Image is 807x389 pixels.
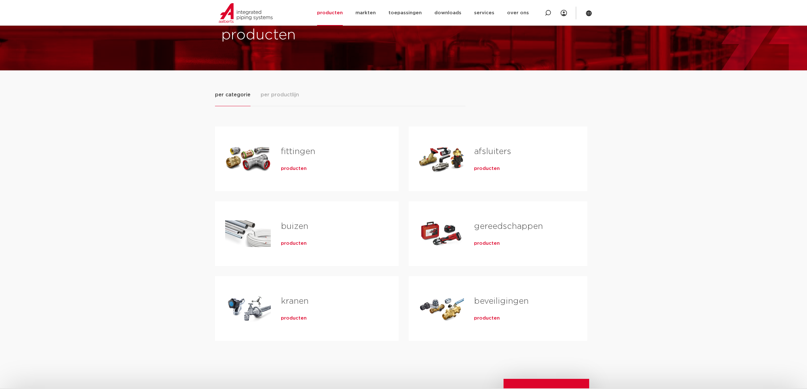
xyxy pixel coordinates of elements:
[474,165,500,172] a: producten
[215,91,251,99] span: per categorie
[474,297,529,305] a: beveiligingen
[474,315,500,321] a: producten
[281,222,308,230] a: buizen
[281,240,307,247] a: producten
[281,315,307,321] a: producten
[221,25,400,45] h1: producten
[474,147,511,156] a: afsluiters
[474,222,543,230] a: gereedschappen
[281,165,307,172] a: producten
[281,297,309,305] a: kranen
[261,91,299,99] span: per productlijn
[474,240,500,247] a: producten
[215,91,592,351] div: Tabs. Open items met enter of spatie, sluit af met escape en navigeer met de pijltoetsen.
[281,147,315,156] a: fittingen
